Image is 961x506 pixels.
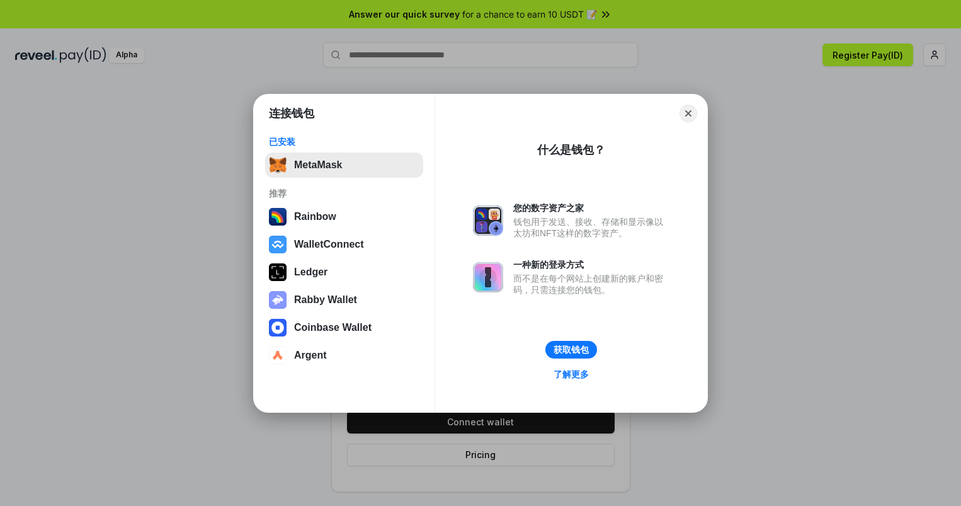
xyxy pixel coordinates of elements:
img: svg+xml,%3Csvg%20xmlns%3D%22http%3A%2F%2Fwww.w3.org%2F2000%2Fsvg%22%20fill%3D%22none%22%20viewBox... [269,291,287,309]
button: Ledger [265,260,423,285]
h1: 连接钱包 [269,106,314,121]
div: WalletConnect [294,239,364,250]
div: 您的数字资产之家 [513,202,669,214]
div: Argent [294,350,327,361]
div: Rainbow [294,211,336,222]
button: Close [680,105,697,122]
button: MetaMask [265,152,423,178]
div: 一种新的登录方式 [513,259,669,270]
img: svg+xml,%3Csvg%20width%3D%2228%22%20height%3D%2228%22%20viewBox%3D%220%200%2028%2028%22%20fill%3D... [269,319,287,336]
div: MetaMask [294,159,342,171]
div: 了解更多 [554,369,589,380]
div: Ledger [294,267,327,278]
button: Rainbow [265,204,423,229]
div: 已安装 [269,136,419,147]
div: 获取钱包 [554,344,589,355]
img: svg+xml,%3Csvg%20xmlns%3D%22http%3A%2F%2Fwww.w3.org%2F2000%2Fsvg%22%20fill%3D%22none%22%20viewBox... [473,262,503,292]
img: svg+xml,%3Csvg%20width%3D%2228%22%20height%3D%2228%22%20viewBox%3D%220%200%2028%2028%22%20fill%3D... [269,347,287,364]
div: 钱包用于发送、接收、存储和显示像以太坊和NFT这样的数字资产。 [513,216,669,239]
button: Argent [265,343,423,368]
div: 而不是在每个网站上创建新的账户和密码，只需连接您的钱包。 [513,273,669,296]
div: 什么是钱包？ [537,142,605,158]
button: Rabby Wallet [265,287,423,313]
div: Coinbase Wallet [294,322,372,333]
button: 获取钱包 [545,341,597,359]
img: svg+xml,%3Csvg%20width%3D%2228%22%20height%3D%2228%22%20viewBox%3D%220%200%2028%2028%22%20fill%3D... [269,236,287,253]
img: svg+xml,%3Csvg%20width%3D%22120%22%20height%3D%22120%22%20viewBox%3D%220%200%20120%20120%22%20fil... [269,208,287,226]
button: WalletConnect [265,232,423,257]
div: 推荐 [269,188,419,199]
button: Coinbase Wallet [265,315,423,340]
img: svg+xml,%3Csvg%20xmlns%3D%22http%3A%2F%2Fwww.w3.org%2F2000%2Fsvg%22%20fill%3D%22none%22%20viewBox... [473,205,503,236]
img: svg+xml,%3Csvg%20fill%3D%22none%22%20height%3D%2233%22%20viewBox%3D%220%200%2035%2033%22%20width%... [269,156,287,174]
img: svg+xml,%3Csvg%20xmlns%3D%22http%3A%2F%2Fwww.w3.org%2F2000%2Fsvg%22%20width%3D%2228%22%20height%3... [269,263,287,281]
a: 了解更多 [546,366,596,382]
div: Rabby Wallet [294,294,357,306]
